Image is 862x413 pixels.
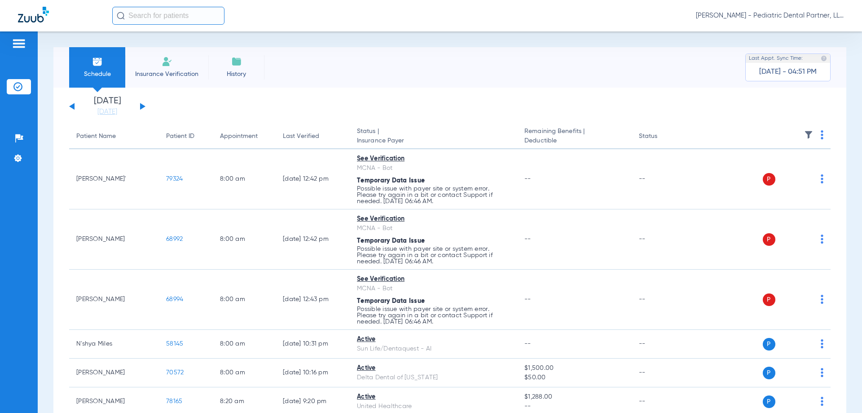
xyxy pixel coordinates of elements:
span: Temporary Data Issue [357,238,425,244]
span: Last Appt. Sync Time: [749,54,803,63]
td: [PERSON_NAME] [69,359,159,387]
span: Temporary Data Issue [357,178,425,184]
td: -- [632,330,692,359]
td: -- [632,359,692,387]
input: Search for patients [112,7,224,25]
p: Possible issue with payer site or system error. Please try again in a bit or contact Support if n... [357,246,510,265]
p: Possible issue with payer site or system error. Please try again in a bit or contact Support if n... [357,186,510,204]
p: Possible issue with payer site or system error. Please try again in a bit or contact Support if n... [357,306,510,325]
span: -- [524,236,531,242]
div: Active [357,392,510,402]
span: Insurance Verification [132,70,202,79]
td: [PERSON_NAME] [69,270,159,330]
div: Appointment [220,132,268,141]
img: group-dot-blue.svg [821,235,823,244]
span: 68992 [166,236,183,242]
th: Remaining Benefits | [517,124,631,149]
span: P [763,173,775,186]
span: 79324 [166,176,183,182]
img: Search Icon [117,12,125,20]
span: [PERSON_NAME] - Pediatric Dental Partner, LLP [696,11,844,20]
span: -- [524,341,531,347]
div: Last Verified [283,132,319,141]
span: -- [524,176,531,182]
td: [PERSON_NAME]' [69,149,159,209]
div: Patient ID [166,132,206,141]
img: Manual Insurance Verification [162,56,172,67]
a: [DATE] [80,107,134,116]
img: last sync help info [821,55,827,62]
td: [DATE] 12:42 PM [276,149,350,209]
div: See Verification [357,214,510,224]
span: P [763,293,775,306]
span: $1,500.00 [524,364,624,373]
img: hamburger-icon [12,38,26,49]
div: Active [357,335,510,344]
td: 8:00 AM [213,330,276,359]
td: 8:00 AM [213,359,276,387]
span: $50.00 [524,373,624,382]
div: MCNA - Bot [357,164,510,173]
td: N'shya Miles [69,330,159,359]
td: 8:00 AM [213,209,276,270]
div: Delta Dental of [US_STATE] [357,373,510,382]
span: 58145 [166,341,183,347]
img: Zuub Logo [18,7,49,22]
div: Patient Name [76,132,116,141]
span: [DATE] - 04:51 PM [759,67,817,76]
div: Patient ID [166,132,194,141]
img: group-dot-blue.svg [821,397,823,406]
img: group-dot-blue.svg [821,295,823,304]
span: 68994 [166,296,183,302]
img: group-dot-blue.svg [821,339,823,348]
th: Status | [350,124,517,149]
td: -- [632,149,692,209]
td: -- [632,209,692,270]
span: -- [524,296,531,302]
td: [DATE] 10:16 PM [276,359,350,387]
td: [DATE] 12:43 PM [276,270,350,330]
div: Appointment [220,132,258,141]
span: P [763,367,775,379]
div: See Verification [357,275,510,284]
img: group-dot-blue.svg [821,368,823,377]
img: filter.svg [804,130,813,139]
span: P [763,233,775,246]
span: Schedule [76,70,119,79]
div: Last Verified [283,132,343,141]
div: MCNA - Bot [357,284,510,293]
img: History [231,56,242,67]
span: Insurance Payer [357,136,510,146]
div: United Healthcare [357,402,510,411]
div: MCNA - Bot [357,224,510,233]
img: Schedule [92,56,103,67]
span: $1,288.00 [524,392,624,402]
span: History [215,70,258,79]
span: P [763,338,775,351]
td: -- [632,270,692,330]
div: Patient Name [76,132,152,141]
td: [DATE] 10:31 PM [276,330,350,359]
img: group-dot-blue.svg [821,174,823,183]
span: 70572 [166,369,184,376]
span: Temporary Data Issue [357,298,425,304]
span: Deductible [524,136,624,146]
li: [DATE] [80,97,134,116]
td: [DATE] 12:42 PM [276,209,350,270]
div: See Verification [357,154,510,164]
span: -- [524,402,624,411]
span: P [763,395,775,408]
th: Status [632,124,692,149]
img: group-dot-blue.svg [821,130,823,139]
div: Active [357,364,510,373]
td: [PERSON_NAME] [69,209,159,270]
td: 8:00 AM [213,270,276,330]
span: 78165 [166,398,182,404]
div: Sun Life/Dentaquest - AI [357,344,510,354]
td: 8:00 AM [213,149,276,209]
